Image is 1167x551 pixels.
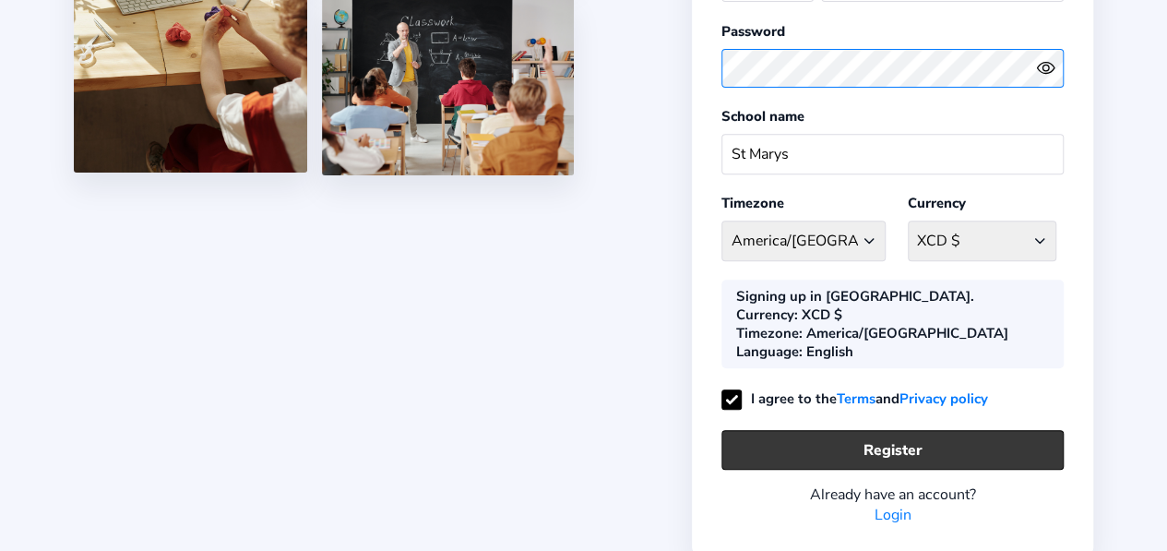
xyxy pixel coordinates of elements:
label: Timezone [721,194,784,212]
a: Terms [837,388,875,411]
b: Timezone [736,324,799,342]
label: I agree to the and [721,389,988,408]
div: Already have an account? [721,485,1064,505]
button: eye outlineeye off outline [1036,58,1064,78]
input: School name [721,134,1064,174]
div: : America/[GEOGRAPHIC_DATA] [736,324,1008,342]
label: School name [721,107,804,126]
button: Register [721,430,1064,470]
a: Privacy policy [899,388,988,411]
b: Currency [736,305,794,324]
label: Password [721,22,785,41]
a: Login [875,505,911,525]
ion-icon: eye outline [1036,58,1055,78]
div: : XCD $ [736,305,842,324]
label: Currency [908,194,966,212]
div: : English [736,342,853,361]
div: Signing up in [GEOGRAPHIC_DATA]. [736,287,974,305]
b: Language [736,342,799,361]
